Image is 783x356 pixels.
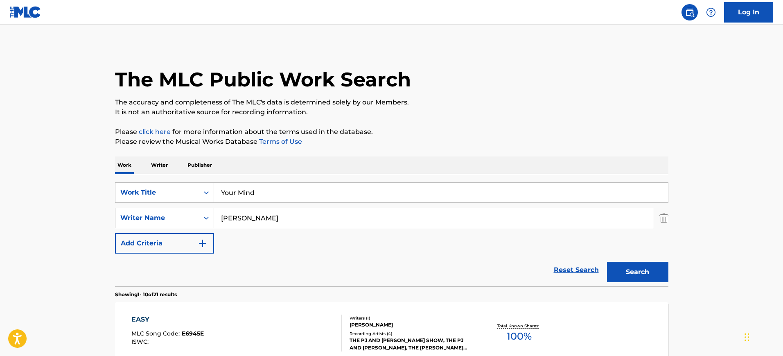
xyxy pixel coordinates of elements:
p: Writer [149,156,170,174]
div: Recording Artists ( 4 ) [350,331,473,337]
p: The accuracy and completeness of The MLC's data is determined solely by our Members. [115,98,668,107]
a: Terms of Use [257,138,302,145]
p: Showing 1 - 10 of 21 results [115,291,177,298]
a: click here [139,128,171,136]
h1: The MLC Public Work Search [115,67,411,92]
form: Search Form [115,182,668,286]
img: 9d2ae6d4665cec9f34b9.svg [198,238,208,248]
div: THE PJ AND [PERSON_NAME] SHOW, THE PJ AND [PERSON_NAME], THE [PERSON_NAME] AND [PERSON_NAME], THE... [350,337,473,351]
span: 100 % [507,329,532,344]
p: Publisher [185,156,214,174]
p: Please for more information about the terms used in the database. [115,127,668,137]
iframe: Resource Center [760,232,783,298]
a: Reset Search [550,261,603,279]
p: Total Known Shares: [497,323,541,329]
p: It is not an authoritative source for recording information. [115,107,668,117]
img: Delete Criterion [659,208,668,228]
iframe: Chat Widget [742,317,783,356]
img: search [685,7,695,17]
button: Add Criteria [115,233,214,254]
div: Writers ( 1 ) [350,315,473,321]
div: Work Title [120,188,194,197]
div: Help [703,4,719,20]
div: [PERSON_NAME] [350,321,473,329]
img: MLC Logo [10,6,41,18]
a: Log In [724,2,773,23]
p: Please review the Musical Works Database [115,137,668,147]
a: Public Search [681,4,698,20]
p: Work [115,156,134,174]
span: ISWC : [131,338,151,345]
span: E6945E [182,330,204,337]
img: help [706,7,716,17]
div: Writer Name [120,213,194,223]
div: Drag [745,325,749,349]
button: Search [607,262,668,282]
span: MLC Song Code : [131,330,182,337]
div: EASY [131,315,204,324]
